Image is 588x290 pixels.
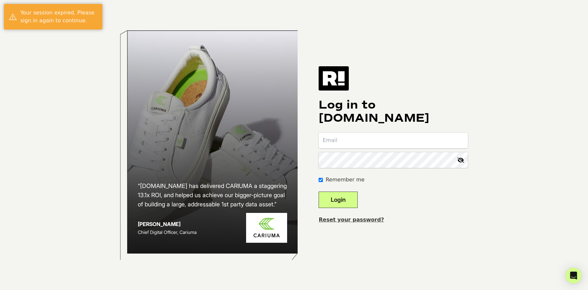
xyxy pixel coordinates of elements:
img: Retention.com [319,66,349,91]
span: Chief Digital Officer, Cariuma [138,229,197,235]
h2: “[DOMAIN_NAME] has delivered CARIUMA a staggering 13.1x ROI, and helped us achieve our bigger-pic... [138,181,287,209]
img: Cariuma [246,213,287,243]
button: Login [319,192,358,208]
label: Remember me [325,176,364,184]
h1: Log in to [DOMAIN_NAME] [319,98,468,125]
input: Email [319,133,468,148]
a: Reset your password? [319,217,384,223]
div: Open Intercom Messenger [566,268,581,283]
strong: [PERSON_NAME] [138,221,180,227]
div: Your session expired. Please sign in again to continue. [20,9,97,25]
